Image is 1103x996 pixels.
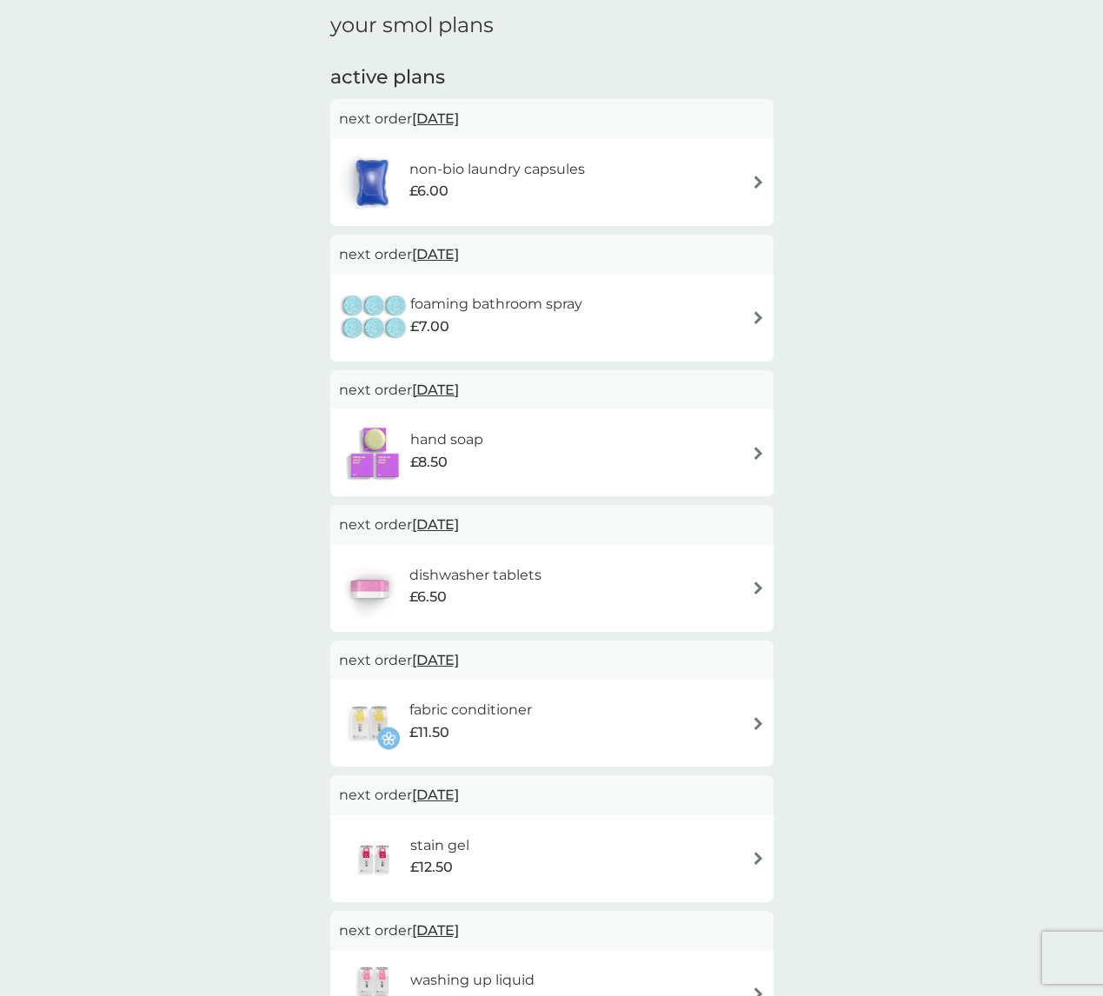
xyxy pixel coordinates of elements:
h2: active plans [330,64,774,91]
span: £7.00 [410,315,449,338]
img: arrow right [752,581,765,594]
img: arrow right [752,311,765,324]
span: £6.50 [409,586,447,608]
span: [DATE] [412,778,459,812]
h6: dishwasher tablets [409,564,542,587]
h6: fabric conditioner [409,699,532,721]
h6: washing up liquid [410,969,535,992]
p: next order [339,649,765,672]
img: non-bio laundry capsules [339,152,405,213]
h6: non-bio laundry capsules [409,158,585,181]
span: [DATE] [412,508,459,541]
img: dishwasher tablets [339,558,400,619]
p: next order [339,379,765,402]
span: £12.50 [410,856,453,879]
img: stain gel [339,828,410,889]
span: [DATE] [412,913,459,947]
img: foaming bathroom spray [339,288,410,349]
h6: foaming bathroom spray [410,293,582,315]
img: arrow right [752,176,765,189]
span: £8.50 [410,451,448,474]
img: hand soap [339,422,410,483]
span: [DATE] [412,237,459,271]
h6: hand soap [410,428,483,451]
p: next order [339,784,765,807]
img: arrow right [752,447,765,460]
h6: stain gel [410,834,469,857]
p: next order [339,108,765,130]
span: [DATE] [412,643,459,677]
span: £6.00 [409,180,449,203]
span: [DATE] [412,102,459,136]
span: £11.50 [409,721,449,744]
img: arrow right [752,717,765,730]
img: fabric conditioner [339,693,400,754]
img: arrow right [752,852,765,865]
p: next order [339,514,765,536]
span: [DATE] [412,373,459,407]
p: next order [339,243,765,266]
p: next order [339,920,765,942]
h1: your smol plans [330,13,774,38]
